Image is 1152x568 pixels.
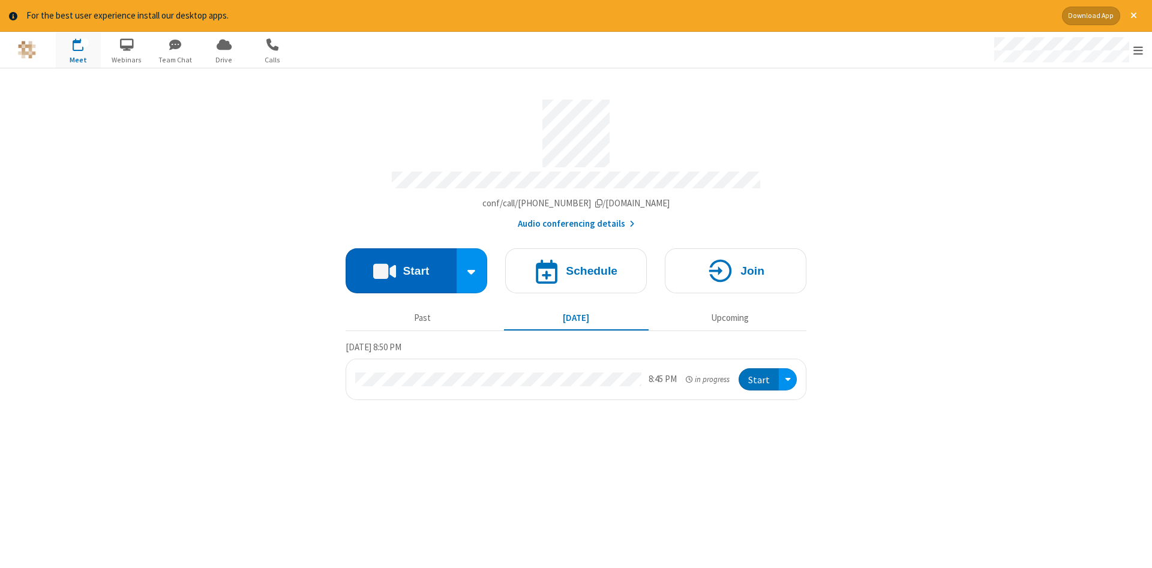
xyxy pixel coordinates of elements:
[346,340,806,400] section: Today's Meetings
[649,372,677,386] div: 8:45 PM
[403,265,429,277] h4: Start
[18,41,36,59] img: QA Selenium DO NOT DELETE OR CHANGE
[104,55,149,65] span: Webinars
[1062,7,1120,25] button: Download App
[56,55,101,65] span: Meet
[686,374,730,385] em: in progress
[202,55,247,65] span: Drive
[350,307,495,330] button: Past
[740,265,764,277] h4: Join
[779,368,797,390] div: Open menu
[505,248,647,293] button: Schedule
[4,32,49,68] button: Logo
[457,248,488,293] div: Start conference options
[250,55,295,65] span: Calls
[658,307,802,330] button: Upcoming
[26,9,1053,23] div: For the best user experience install our desktop apps.
[504,307,649,330] button: [DATE]
[482,197,670,209] span: Copy my meeting room link
[482,197,670,211] button: Copy my meeting room linkCopy my meeting room link
[346,341,401,353] span: [DATE] 8:50 PM
[518,217,635,231] button: Audio conferencing details
[1124,7,1143,25] button: Close alert
[739,368,779,390] button: Start
[346,91,806,230] section: Account details
[566,265,617,277] h4: Schedule
[153,55,198,65] span: Team Chat
[346,248,457,293] button: Start
[665,248,806,293] button: Join
[81,38,89,47] div: 1
[983,32,1152,68] div: Open menu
